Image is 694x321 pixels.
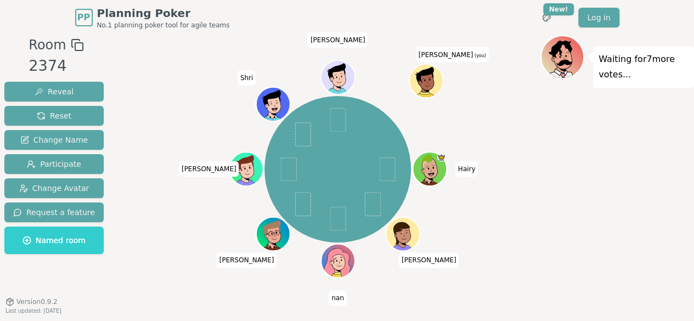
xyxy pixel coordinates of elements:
span: Change Avatar [19,183,89,194]
span: Click to change your name [416,47,489,63]
button: Reveal [4,82,104,102]
span: Click to change your name [308,32,368,48]
span: Change Name [20,134,88,145]
a: Log in [578,8,619,27]
span: (you) [473,53,486,58]
span: Planning Poker [97,5,230,21]
button: Version0.9.2 [5,297,58,306]
a: PPPlanning PokerNo.1 planning poker tool for agile teams [75,5,230,30]
button: Change Avatar [4,178,104,198]
span: Click to change your name [217,252,277,268]
span: Click to change your name [329,290,347,306]
button: Participate [4,154,104,174]
button: Change Name [4,130,104,150]
button: Named room [4,227,104,254]
span: Last updated: [DATE] [5,308,61,314]
span: Room [29,35,66,55]
span: Reset [37,110,71,121]
span: Click to change your name [179,161,239,177]
span: Hairy is the host [437,153,445,161]
div: 2374 [29,55,83,77]
button: Reset [4,106,104,126]
span: No.1 planning poker tool for agile teams [97,21,230,30]
span: Click to change your name [238,70,256,86]
span: Named room [22,235,86,246]
button: Request a feature [4,202,104,222]
div: New! [543,3,574,15]
span: Participate [27,159,81,170]
span: PP [77,11,90,24]
p: Waiting for 7 more votes... [599,52,689,82]
button: Click to change your avatar [410,65,442,97]
span: Click to change your name [399,252,459,268]
span: Version 0.9.2 [16,297,58,306]
span: Click to change your name [455,161,478,177]
button: New! [537,8,556,27]
span: Reveal [35,86,74,97]
span: Request a feature [13,207,95,218]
